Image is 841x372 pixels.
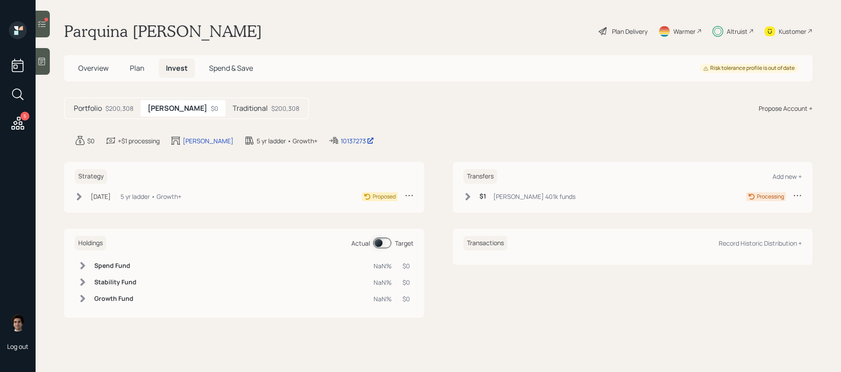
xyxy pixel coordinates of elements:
[105,104,133,113] div: $200,308
[395,239,414,248] div: Target
[87,136,95,146] div: $0
[757,193,784,201] div: Processing
[94,295,137,303] h6: Growth Fund
[121,192,181,201] div: 5 yr ladder • Growth+
[374,261,392,271] div: NaN%
[257,136,318,146] div: 5 yr ladder • Growth+
[673,27,696,36] div: Warmer
[374,278,392,287] div: NaN%
[148,104,207,113] h5: [PERSON_NAME]
[463,236,507,251] h6: Transactions
[91,192,111,201] div: [DATE]
[402,261,410,271] div: $0
[233,104,268,113] h5: Traditional
[719,239,802,247] div: Record Historic Distribution +
[727,27,748,36] div: Altruist
[612,27,648,36] div: Plan Delivery
[75,236,106,251] h6: Holdings
[7,342,28,351] div: Log out
[75,169,107,184] h6: Strategy
[374,294,392,303] div: NaN%
[402,294,410,303] div: $0
[211,104,218,113] div: $0
[773,172,802,181] div: Add new +
[341,136,374,146] div: 10137273
[183,136,233,146] div: [PERSON_NAME]
[779,27,806,36] div: Kustomer
[351,239,370,248] div: Actual
[166,63,188,73] span: Invest
[20,112,29,121] div: 5
[759,104,813,113] div: Propose Account +
[78,63,109,73] span: Overview
[94,262,137,270] h6: Spend Fund
[479,193,486,200] h6: $1
[703,65,795,72] div: Risk tolerance profile is out of date
[209,63,253,73] span: Spend & Save
[271,104,299,113] div: $200,308
[74,104,102,113] h5: Portfolio
[493,192,575,201] div: [PERSON_NAME] 401k funds
[130,63,145,73] span: Plan
[118,136,160,146] div: +$1 processing
[64,21,262,41] h1: Parquina [PERSON_NAME]
[9,314,27,332] img: harrison-schaefer-headshot-2.png
[373,193,396,201] div: Proposed
[402,278,410,287] div: $0
[94,279,137,286] h6: Stability Fund
[463,169,497,184] h6: Transfers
